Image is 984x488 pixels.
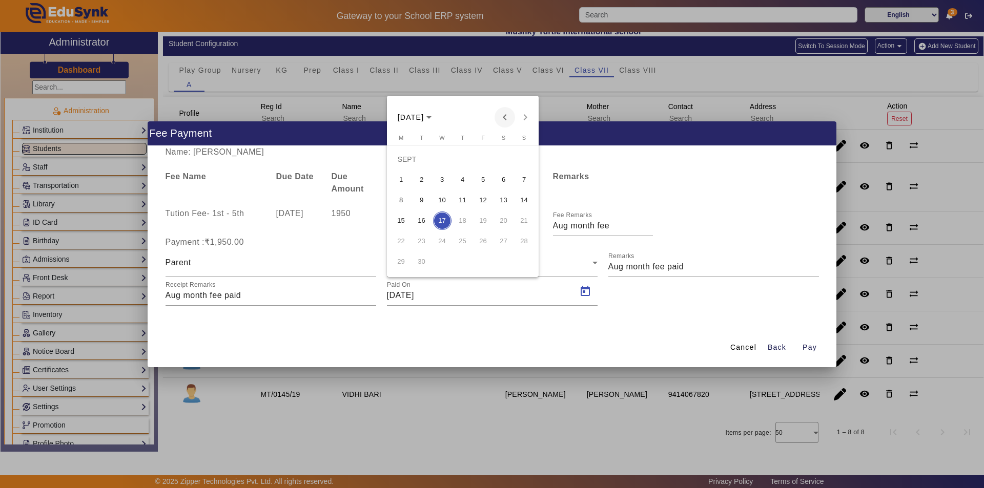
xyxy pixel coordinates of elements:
span: 23 [413,232,431,250]
span: 17 [433,211,452,230]
span: T [420,135,423,141]
span: 18 [454,211,472,230]
button: 17 September 2025 [432,210,453,231]
button: 29 September 2025 [391,251,412,272]
span: 3 [433,171,452,189]
span: S [502,135,505,141]
button: 28 September 2025 [514,231,535,251]
span: 13 [495,191,513,209]
span: 21 [515,211,534,230]
button: 18 September 2025 [453,210,473,231]
button: 23 September 2025 [412,231,432,251]
span: S [522,135,526,141]
span: 7 [515,171,534,189]
button: 2 September 2025 [412,169,432,190]
button: 3 September 2025 [432,169,453,190]
button: 9 September 2025 [412,190,432,210]
span: 5 [474,171,493,189]
td: SEPT [391,149,535,169]
span: 9 [413,191,431,209]
span: 19 [474,211,493,230]
span: T [461,135,464,141]
button: 20 September 2025 [494,210,514,231]
button: 24 September 2025 [432,231,453,251]
span: 4 [454,171,472,189]
span: 27 [495,232,513,250]
button: 30 September 2025 [412,251,432,272]
button: 4 September 2025 [453,169,473,190]
span: 25 [454,232,472,250]
span: 30 [413,252,431,271]
span: 15 [392,211,411,230]
button: 25 September 2025 [453,231,473,251]
span: 22 [392,232,411,250]
span: 29 [392,252,411,271]
span: 20 [495,211,513,230]
span: 14 [515,191,534,209]
span: 24 [433,232,452,250]
button: Previous month [495,107,515,128]
button: 26 September 2025 [473,231,494,251]
span: W [439,135,444,141]
button: 5 September 2025 [473,169,494,190]
span: 8 [392,191,411,209]
span: F [481,135,485,141]
button: 8 September 2025 [391,190,412,210]
button: 27 September 2025 [494,231,514,251]
button: 22 September 2025 [391,231,412,251]
button: Choose month and year [394,108,436,126]
span: 16 [413,211,431,230]
span: M [399,135,403,141]
span: 26 [474,232,493,250]
span: 10 [433,191,452,209]
button: 1 September 2025 [391,169,412,190]
button: 11 September 2025 [453,190,473,210]
button: 16 September 2025 [412,210,432,231]
button: 15 September 2025 [391,210,412,231]
button: 10 September 2025 [432,190,453,210]
button: 13 September 2025 [494,190,514,210]
button: 6 September 2025 [494,169,514,190]
span: 2 [413,171,431,189]
button: 21 September 2025 [514,210,535,231]
span: 28 [515,232,534,250]
button: 14 September 2025 [514,190,535,210]
button: 12 September 2025 [473,190,494,210]
span: [DATE] [398,113,424,121]
button: 7 September 2025 [514,169,535,190]
span: 6 [495,171,513,189]
span: 12 [474,191,493,209]
span: 11 [454,191,472,209]
button: 19 September 2025 [473,210,494,231]
span: 1 [392,171,411,189]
